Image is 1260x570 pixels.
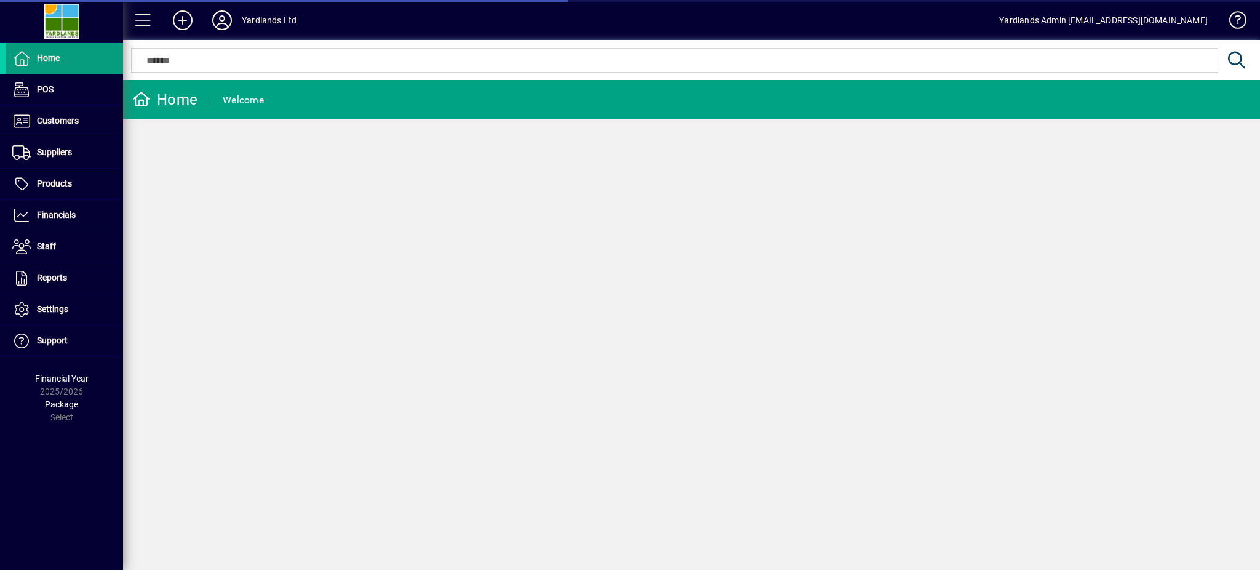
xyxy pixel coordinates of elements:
div: Welcome [223,90,264,110]
div: Yardlands Ltd [242,10,297,30]
span: Home [37,53,60,63]
span: Financials [37,210,76,220]
button: Profile [202,9,242,31]
span: Customers [37,116,79,126]
span: Settings [37,304,68,314]
a: Financials [6,200,123,231]
button: Add [163,9,202,31]
a: Settings [6,294,123,325]
a: Suppliers [6,137,123,168]
span: Reports [37,273,67,283]
a: Reports [6,263,123,294]
a: Knowledge Base [1220,2,1245,42]
a: Support [6,326,123,356]
a: Staff [6,231,123,262]
a: Products [6,169,123,199]
span: Suppliers [37,147,72,157]
span: Products [37,179,72,188]
a: Customers [6,106,123,137]
div: Yardlands Admin [EMAIL_ADDRESS][DOMAIN_NAME] [999,10,1208,30]
span: Staff [37,241,56,251]
span: Financial Year [35,374,89,383]
span: Support [37,335,68,345]
a: POS [6,74,123,105]
span: POS [37,84,54,94]
span: Package [45,399,78,409]
div: Home [132,90,197,110]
